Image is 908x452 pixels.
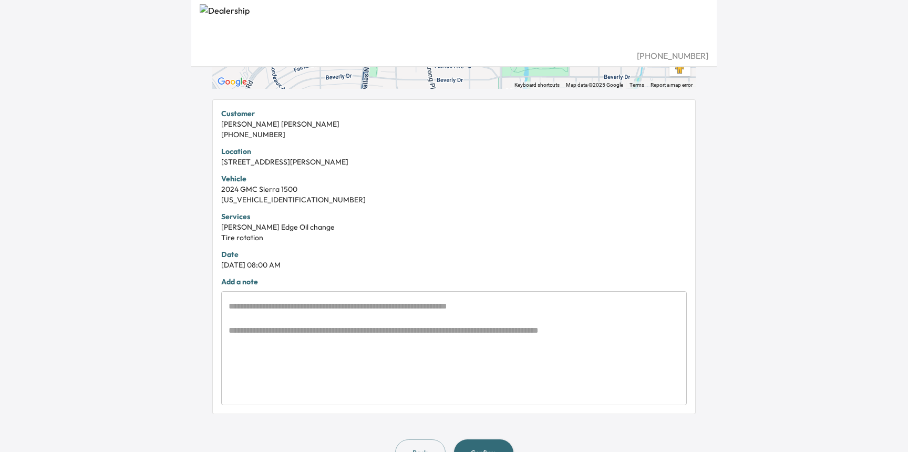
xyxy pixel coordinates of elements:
img: Dealership [200,4,708,49]
strong: Date [221,250,239,259]
button: Keyboard shortcuts [514,81,560,89]
div: Tire rotation [221,232,687,243]
a: Terms (opens in new tab) [630,82,644,88]
img: Google [215,75,250,89]
strong: Customer [221,109,255,118]
strong: Add a note [221,277,258,286]
strong: Services [221,212,250,221]
div: [US_VEHICLE_IDENTIFICATION_NUMBER] [221,194,687,205]
div: [PERSON_NAME] Edge Oil change [221,222,687,232]
div: 2024 GMC Sierra 1500 [221,184,687,194]
div: [PHONE_NUMBER] [200,49,708,62]
div: [DATE] 08:00 AM [221,260,687,270]
strong: Location [221,147,251,156]
a: Report a map error [651,82,693,88]
div: [PHONE_NUMBER] [221,129,687,140]
a: Open this area in Google Maps (opens a new window) [215,75,250,89]
strong: Vehicle [221,174,246,183]
div: [STREET_ADDRESS][PERSON_NAME] [221,157,687,167]
span: Map data ©2025 Google [566,82,623,88]
div: [PERSON_NAME] [PERSON_NAME] [221,119,687,129]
